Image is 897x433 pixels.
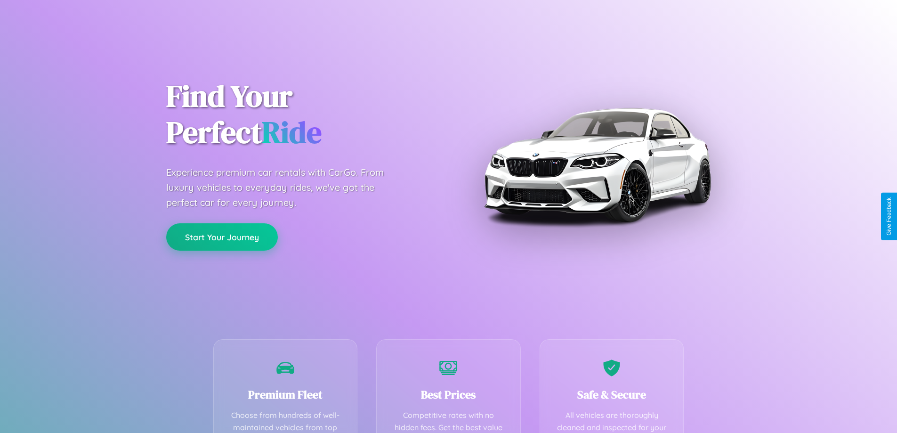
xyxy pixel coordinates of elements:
p: Experience premium car rentals with CarGo. From luxury vehicles to everyday rides, we've got the ... [166,165,402,210]
button: Start Your Journey [166,223,278,251]
span: Ride [262,112,322,153]
h1: Find Your Perfect [166,78,435,151]
img: Premium BMW car rental vehicle [479,47,715,283]
h3: Safe & Secure [554,387,670,402]
h3: Best Prices [391,387,506,402]
div: Give Feedback [886,197,892,236]
h3: Premium Fleet [228,387,343,402]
